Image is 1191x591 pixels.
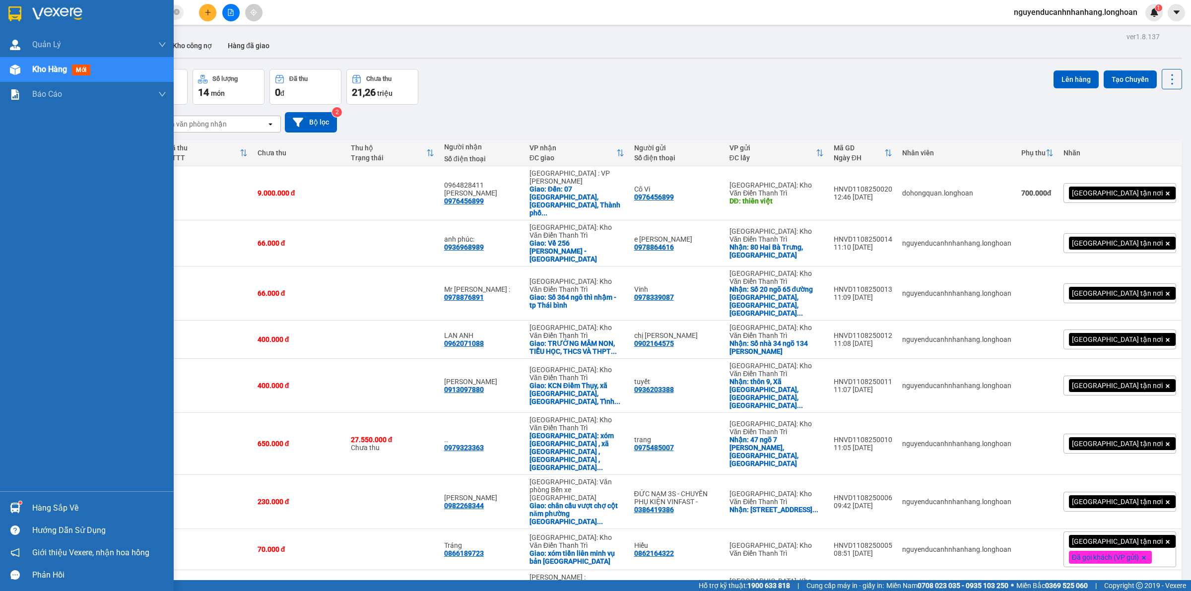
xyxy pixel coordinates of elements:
div: Giao: Đến: 07 Trường Sơn, Phường Cẩm Lệ, Thành phố Đà Nẵng [529,185,624,217]
button: caret-down [1168,4,1185,21]
div: 0976456899 [444,197,484,205]
div: Giao: Về 256 Ngô Thì Nhậm - TP Thái Bình [529,239,624,263]
div: e Vân [634,235,720,243]
div: 12:46 [DATE] [834,193,892,201]
div: Nhận: Số 20 ngõ 65 đường đình thọ am, liên ninh, thanh trì - HN [729,285,824,317]
span: Đã gọi khách (VP gửi) [1072,553,1139,562]
span: ... [597,518,603,525]
span: ... [597,463,603,471]
div: Mr khanh : [444,285,520,293]
span: close-circle [174,8,180,17]
div: Vinh [634,285,720,293]
div: Nhận: 47 ngõ 7 phùng chí kiên, cầu giấy, hà nội [729,436,824,467]
button: Đã thu0đ [269,69,341,105]
strong: 0708 023 035 - 0935 103 250 [918,582,1008,590]
div: HNVD1108250013 [834,285,892,293]
div: Phản hồi [32,568,166,583]
span: Giới thiệu Vexere, nhận hoa hồng [32,546,149,559]
div: 66.000 đ [258,289,341,297]
div: [GEOGRAPHIC_DATA]: Kho Văn Điển Thanh Trì [729,181,824,197]
span: 21,26 [352,86,376,98]
span: plus [204,9,211,16]
div: Giao: chân cầu vượt chợ cột năm phường hồng hà hạ long quảng ninh [529,502,624,525]
button: aim [245,4,263,21]
div: [GEOGRAPHIC_DATA]: Kho Văn Điển Thanh Trì [529,416,624,432]
div: Anh Khuyến [444,378,520,386]
img: warehouse-icon [10,65,20,75]
span: [GEOGRAPHIC_DATA] tận nơi [1072,335,1163,344]
div: [GEOGRAPHIC_DATA]: Kho Văn Điển Thanh Trì [529,324,624,339]
button: plus [199,4,216,21]
div: 0866189723 [444,549,484,557]
div: Trạng thái [351,154,426,162]
div: Nhận: SỐ 28 LIỀN KỀ 7, TỔNG CỤC 5, TÂN TRIỀU, THANH TRÌ, HÀ NỘI [729,506,824,514]
div: nguyenducanhnhanhang.longhoan [902,498,1011,506]
div: nguyenducanhnhanhang.longhoan [902,289,1011,297]
div: Giao: xóm tiền liên minh vụ bản nam định [529,549,624,565]
div: Giao: xóm xuân đào , xã đào xá ,huyện phú bình , thái nguyên [529,432,624,471]
div: 0962071088 [444,339,484,347]
span: ... [541,209,547,217]
span: [GEOGRAPHIC_DATA] tận nơi [1072,537,1163,546]
span: ... [611,347,617,355]
div: 0913097880 [444,386,484,394]
span: nguyenducanhnhanhang.longhoan [1006,6,1145,18]
sup: 1 [1155,4,1162,11]
div: [PERSON_NAME] : [GEOGRAPHIC_DATA] [529,573,624,589]
div: ĐC lấy [729,154,816,162]
img: warehouse-icon [10,40,20,50]
button: Kho công nợ [165,34,220,58]
div: Người gửi [634,144,720,152]
div: 27.550.000 đ [351,436,434,444]
span: đ [280,89,284,97]
div: tuyết [634,378,720,386]
span: Báo cáo [32,88,62,100]
div: 230.000 đ [258,498,341,506]
div: Người nhận [444,143,520,151]
button: Số lượng14món [193,69,265,105]
div: dohongquan.longhoan [902,189,1011,197]
span: notification [10,548,20,557]
span: | [1095,580,1097,591]
div: nguyenducanhnhanhang.longhoan [902,382,1011,390]
div: Hàng sắp về [32,501,166,516]
svg: open [266,120,274,128]
span: 0 [275,86,280,98]
span: file-add [227,9,234,16]
span: Hỗ trợ kỹ thuật: [699,580,790,591]
div: Giao: Số 364 ngô thì nhậm - tp Thái bình [529,293,624,309]
th: Toggle SortBy [525,140,629,166]
span: món [211,89,225,97]
div: Hiếu [634,541,720,549]
div: Hướng dẫn sử dụng [32,523,166,538]
div: Chưa thu [258,149,341,157]
div: chị Oanh [634,331,720,339]
div: Chọn văn phòng nhận [158,119,227,129]
span: question-circle [10,525,20,535]
div: [GEOGRAPHIC_DATA]: Kho Văn Điển Thanh Trì [529,366,624,382]
sup: 1 [19,501,22,504]
button: Bộ lọc [285,112,337,132]
div: Số điện thoại [634,154,720,162]
div: Tráng [444,541,520,549]
strong: 0369 525 060 [1045,582,1088,590]
div: 400.000 đ [258,382,341,390]
div: HNVD1108250010 [834,436,892,444]
span: close-circle [174,9,180,15]
span: ... [812,506,818,514]
div: [GEOGRAPHIC_DATA]: Kho Văn Điển Thanh Trì [729,269,824,285]
span: [GEOGRAPHIC_DATA] tận nơi [1072,189,1163,197]
span: [GEOGRAPHIC_DATA] tận nơi [1072,497,1163,506]
div: nguyenducanhnhanhang.longhoan [902,440,1011,448]
button: Tạo Chuyến [1104,70,1157,88]
span: aim [250,9,257,16]
div: 11:08 [DATE] [834,339,892,347]
span: copyright [1136,582,1143,589]
div: DĐ: thiên việt [729,197,824,205]
div: anh phúc: [444,235,520,243]
div: nguyenducanhnhanhang.longhoan [902,335,1011,343]
div: Cô Vi [634,185,720,193]
div: Nhận: 80 Hai Bà Trưng, Hà Nội [729,243,824,259]
div: HNVD1108250006 [834,494,892,502]
div: 0386419386 [634,506,674,514]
